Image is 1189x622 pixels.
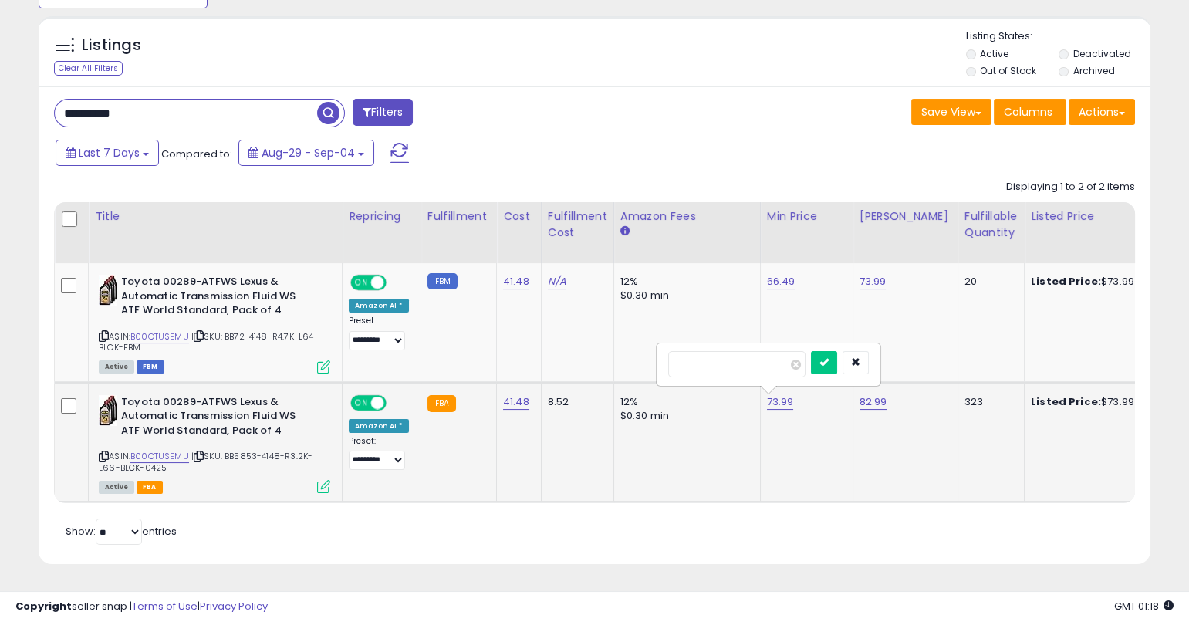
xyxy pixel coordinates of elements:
div: Fulfillment Cost [548,208,607,241]
button: Actions [1069,99,1135,125]
div: 8.52 [548,395,602,409]
b: Toyota 00289-ATFWS Lexus & Automatic Transmission Fluid WS ATF World Standard, Pack of 4 [121,395,309,442]
div: $73.99 [1031,395,1159,409]
div: Preset: [349,316,409,350]
h5: Listings [82,35,141,56]
div: Preset: [349,436,409,471]
span: Compared to: [161,147,232,161]
img: 41J50954msL._SL40_.jpg [99,395,117,426]
span: Last 7 Days [79,145,140,161]
a: Terms of Use [132,599,198,614]
a: B00CTUSEMU [130,450,189,463]
div: Clear All Filters [54,61,123,76]
b: Listed Price: [1031,394,1101,409]
button: Columns [994,99,1066,125]
img: 41J50954msL._SL40_.jpg [99,275,117,306]
span: OFF [384,396,409,409]
span: All listings currently available for purchase on Amazon [99,481,134,494]
a: 41.48 [503,394,529,410]
b: Listed Price: [1031,274,1101,289]
small: FBA [427,395,456,412]
span: Aug-29 - Sep-04 [262,145,355,161]
button: Last 7 Days [56,140,159,166]
p: Listing States: [966,29,1150,44]
small: FBM [427,273,458,289]
span: 2025-09-12 01:18 GMT [1114,599,1174,614]
div: Repricing [349,208,414,225]
label: Active [980,47,1008,60]
a: 73.99 [860,274,887,289]
small: Amazon Fees. [620,225,630,238]
span: ON [352,276,371,289]
div: Title [95,208,336,225]
span: Columns [1004,104,1052,120]
label: Archived [1073,64,1115,77]
a: 41.48 [503,274,529,289]
div: Amazon AI * [349,299,409,313]
b: Toyota 00289-ATFWS Lexus & Automatic Transmission Fluid WS ATF World Standard, Pack of 4 [121,275,309,322]
a: 82.99 [860,394,887,410]
span: | SKU: BB72-4148-R4.7K-L64-BLCK-FBM [99,330,319,353]
div: Fulfillment [427,208,490,225]
div: Min Price [767,208,846,225]
div: Amazon Fees [620,208,754,225]
strong: Copyright [15,599,72,614]
button: Filters [353,99,413,126]
label: Deactivated [1073,47,1131,60]
label: Out of Stock [980,64,1036,77]
div: Cost [503,208,535,225]
div: $0.30 min [620,289,748,303]
div: Displaying 1 to 2 of 2 items [1006,180,1135,194]
div: Listed Price [1031,208,1164,225]
button: Aug-29 - Sep-04 [238,140,374,166]
button: Save View [911,99,991,125]
div: $73.99 [1031,275,1159,289]
div: 12% [620,275,748,289]
a: N/A [548,274,566,289]
span: | SKU: BB5853-4148-R3.2K-L66-BLCK-0425 [99,450,312,473]
a: 73.99 [767,394,794,410]
a: B00CTUSEMU [130,330,189,343]
div: 323 [964,395,1012,409]
div: Amazon AI * [349,419,409,433]
span: OFF [384,276,409,289]
div: ASIN: [99,275,330,372]
a: 66.49 [767,274,795,289]
div: [PERSON_NAME] [860,208,951,225]
div: 20 [964,275,1012,289]
div: ASIN: [99,395,330,492]
div: $0.30 min [620,409,748,423]
span: Show: entries [66,524,177,539]
div: Fulfillable Quantity [964,208,1018,241]
a: Privacy Policy [200,599,268,614]
span: FBA [137,481,163,494]
span: ON [352,396,371,409]
div: seller snap | | [15,600,268,614]
span: FBM [137,360,164,374]
span: All listings currently available for purchase on Amazon [99,360,134,374]
div: 12% [620,395,748,409]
